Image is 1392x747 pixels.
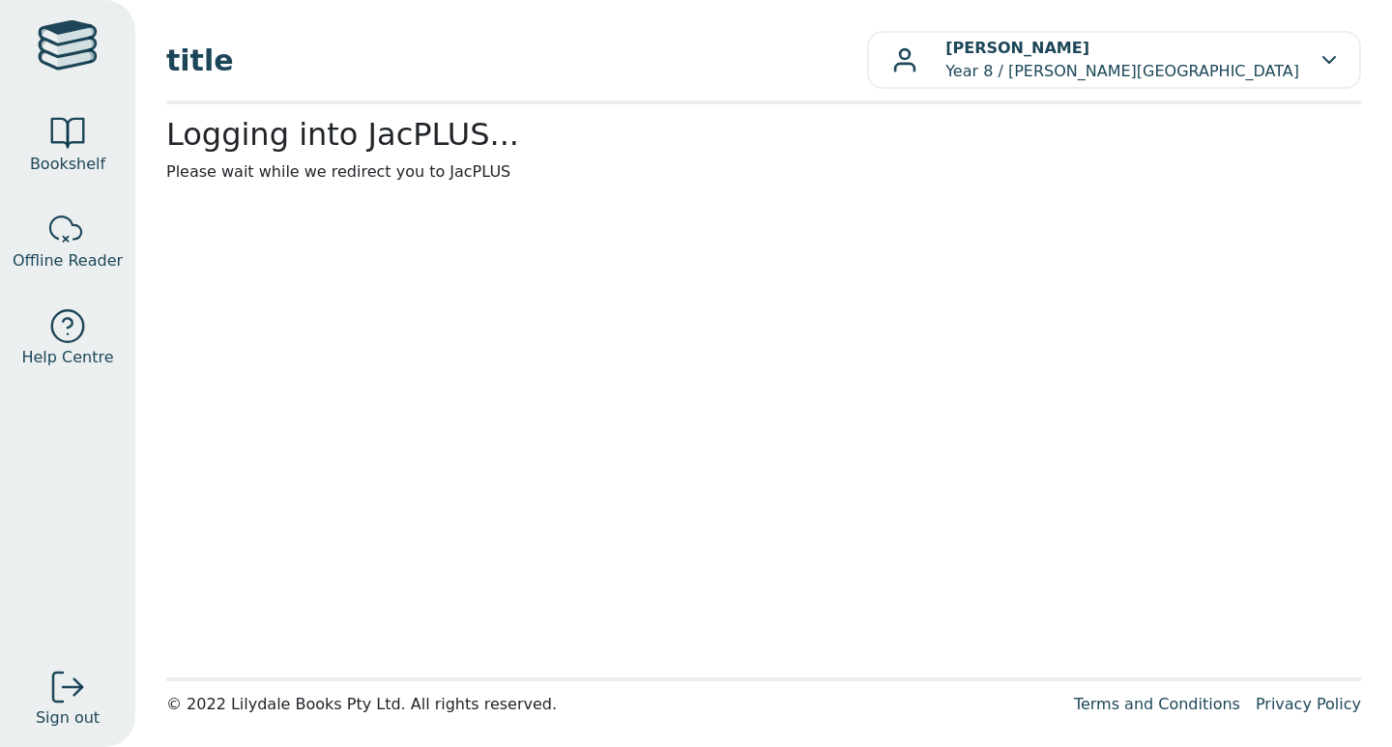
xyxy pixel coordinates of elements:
[867,31,1361,89] button: [PERSON_NAME]Year 8 / [PERSON_NAME][GEOGRAPHIC_DATA]
[166,693,1058,716] div: © 2022 Lilydale Books Pty Ltd. All rights reserved.
[166,116,1361,153] h2: Logging into JacPLUS...
[1256,695,1361,713] a: Privacy Policy
[21,346,113,369] span: Help Centre
[166,39,867,82] span: title
[166,160,1361,184] p: Please wait while we redirect you to JacPLUS
[945,37,1299,83] p: Year 8 / [PERSON_NAME][GEOGRAPHIC_DATA]
[30,153,105,176] span: Bookshelf
[36,706,100,730] span: Sign out
[13,249,123,273] span: Offline Reader
[1074,695,1240,713] a: Terms and Conditions
[945,39,1089,57] b: [PERSON_NAME]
